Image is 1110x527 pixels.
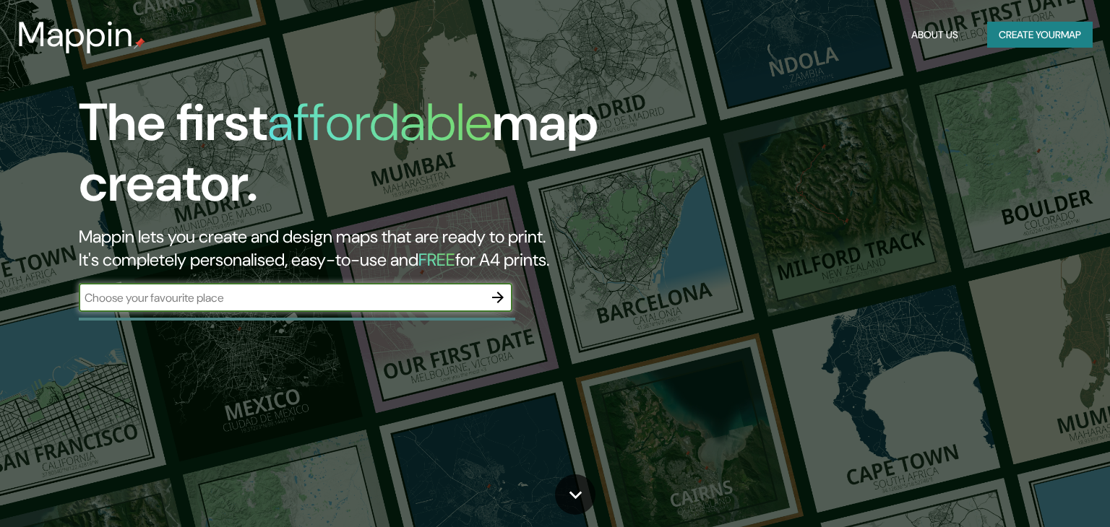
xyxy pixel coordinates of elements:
[79,289,483,306] input: Choose your favourite place
[79,225,634,271] h2: Mappin lets you create and design maps that are ready to print. It's completely personalised, eas...
[134,38,145,49] img: mappin-pin
[905,22,964,48] button: About Us
[418,248,455,271] h5: FREE
[987,22,1093,48] button: Create yourmap
[17,14,134,55] h3: Mappin
[267,89,492,156] h1: affordable
[79,92,634,225] h1: The first map creator.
